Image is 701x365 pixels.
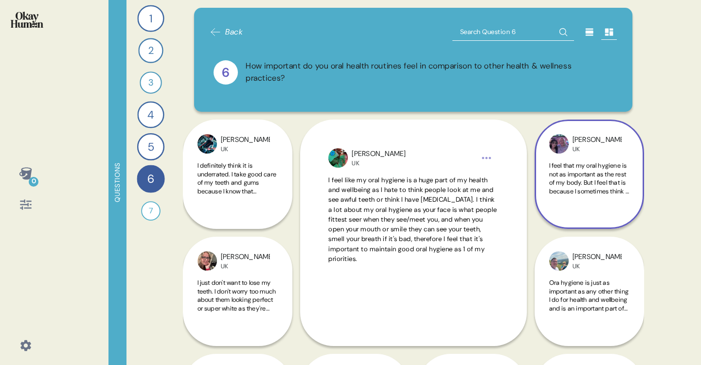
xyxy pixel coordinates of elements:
div: [PERSON_NAME] [352,149,406,159]
img: profilepic_rand_dAd6NC0xo6-1751914610.jpg [198,251,217,271]
div: [PERSON_NAME] [573,252,622,262]
img: profilepic_rand_9jqvxh9S9q-1751914611.jpg [549,134,569,154]
div: 6 [214,60,238,85]
div: UK [221,145,270,153]
input: Search Question 6 [452,23,574,41]
img: profilepic_rand_q7vfWb5gFZ-1751914608.jpg [549,251,569,271]
span: I feel like my oral hygiene is a huge part of my health and wellbeing as I hate to think people l... [328,176,497,263]
div: [PERSON_NAME] [573,135,622,145]
div: 6 [137,165,164,192]
div: 3 [140,71,162,93]
div: UK [573,262,622,270]
div: UK [221,262,270,270]
div: UK [352,159,406,167]
div: 4 [137,101,164,128]
span: I definitely think it is underrated. I take good care of my teeth and gums because I know that [M... [198,161,277,323]
div: 7 [141,201,161,221]
span: Ora hygiene is just as important as any other thing I do for health and wellbeing and is an impor... [549,278,629,364]
img: okayhuman.3b1b6348.png [11,12,43,28]
div: 2 [138,38,163,63]
img: profilepic_rand_Yvdk4es5SH-1751914613.jpg [198,134,217,154]
div: 1 [137,5,164,32]
div: [PERSON_NAME] [221,252,270,262]
div: How important do you oral health routines feel in comparison to other health & wellness practices? [246,60,613,85]
div: 0 [29,177,38,187]
div: [PERSON_NAME] [221,135,270,145]
div: UK [573,145,622,153]
span: Back [225,26,243,38]
div: 5 [137,133,164,160]
span: I feel that my oral hygiene is not as important as the rest of my body. But I feel that is becaus... [549,161,629,280]
img: profilepic_rand_UcyRY9AvpH-1751914612.jpg [328,148,348,168]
